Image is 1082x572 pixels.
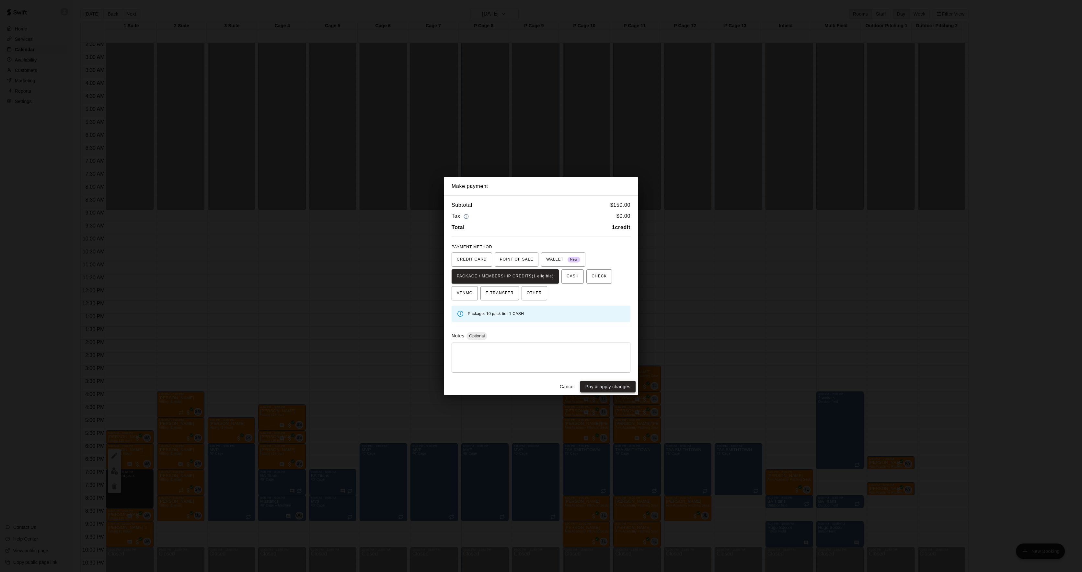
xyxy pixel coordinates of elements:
[452,225,465,230] b: Total
[610,201,630,209] h6: $ 150.00
[557,381,578,393] button: Cancel
[586,269,612,284] button: CHECK
[466,333,487,338] span: Optional
[567,271,579,282] span: CASH
[616,212,630,221] h6: $ 0.00
[480,286,519,300] button: E-TRANSFER
[561,269,584,284] button: CASH
[522,286,547,300] button: OTHER
[457,254,487,265] span: CREDIT CARD
[457,288,473,298] span: VENMO
[546,254,580,265] span: WALLET
[612,225,630,230] b: 1 credit
[541,252,585,267] button: WALLET New
[452,212,470,221] h6: Tax
[457,271,554,282] span: PACKAGE / MEMBERSHIP CREDITS (1 eligible)
[452,252,492,267] button: CREDIT CARD
[452,245,492,249] span: PAYMENT METHOD
[452,333,464,338] label: Notes
[592,271,607,282] span: CHECK
[580,381,636,393] button: Pay & apply changes
[468,311,524,316] span: Package: 10 pack tier 1 CASH
[527,288,542,298] span: OTHER
[452,269,559,284] button: PACKAGE / MEMBERSHIP CREDITS(1 eligible)
[452,286,478,300] button: VENMO
[495,252,538,267] button: POINT OF SALE
[568,255,580,264] span: New
[486,288,514,298] span: E-TRANSFER
[500,254,533,265] span: POINT OF SALE
[452,201,472,209] h6: Subtotal
[444,177,638,196] h2: Make payment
